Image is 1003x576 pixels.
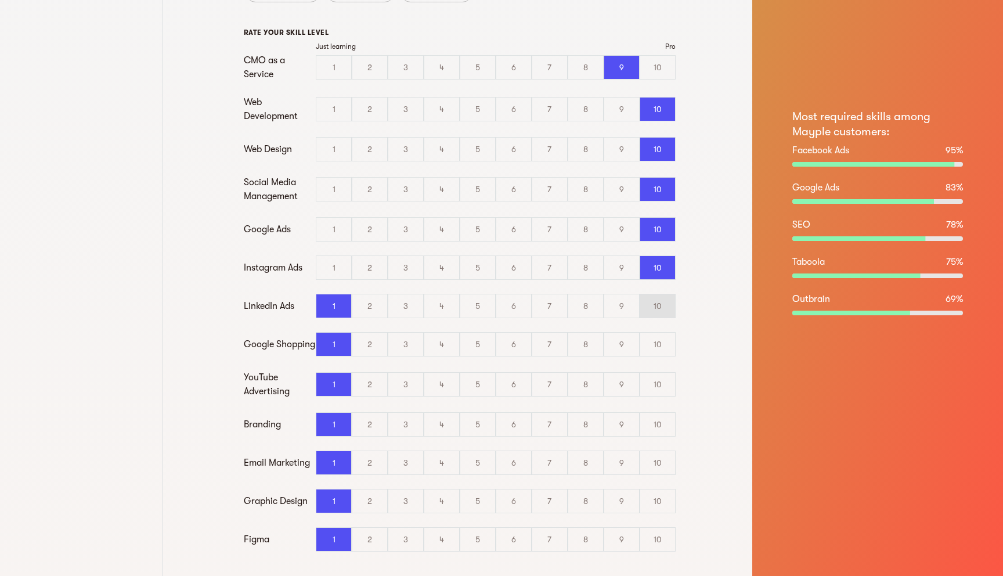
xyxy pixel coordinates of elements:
[424,294,459,318] div: 4
[316,294,351,318] div: 1
[352,489,387,513] div: 2
[568,218,603,241] div: 8
[640,528,675,551] div: 10
[640,178,675,201] div: 10
[496,256,531,279] div: 6
[244,28,329,37] span: RATE YOUR SKILL LEVEL
[424,178,459,201] div: 4
[568,528,603,551] div: 8
[532,413,567,436] div: 7
[604,178,639,201] div: 9
[316,138,351,161] div: 1
[244,299,316,313] p: LinkedIn Ads
[568,98,603,121] div: 8
[665,42,676,51] span: Pro
[532,333,567,356] div: 7
[244,337,316,351] p: Google Shopping
[424,489,459,513] div: 4
[316,333,351,356] div: 1
[946,218,963,232] p: 78 %
[316,98,351,121] div: 1
[792,143,849,157] p: Facebook Ads
[496,489,531,513] div: 6
[496,528,531,551] div: 6
[244,370,316,398] p: YouTube Advertising
[460,528,495,551] div: 5
[388,218,423,241] div: 3
[352,256,387,279] div: 2
[316,373,351,396] div: 1
[388,489,423,513] div: 3
[244,494,316,508] p: Graphic Design
[388,98,423,121] div: 3
[532,294,567,318] div: 7
[460,373,495,396] div: 5
[792,181,839,195] p: Google Ads
[244,261,316,275] p: Instagram Ads
[568,413,603,436] div: 8
[244,532,316,546] p: Figma
[352,218,387,241] div: 2
[316,451,351,474] div: 1
[244,417,316,431] p: Branding
[316,489,351,513] div: 1
[604,138,639,161] div: 9
[532,98,567,121] div: 7
[388,256,423,279] div: 3
[460,489,495,513] div: 5
[532,373,567,396] div: 7
[424,98,459,121] div: 4
[604,489,639,513] div: 9
[640,294,675,318] div: 10
[604,373,639,396] div: 9
[352,138,387,161] div: 2
[460,333,495,356] div: 5
[352,373,387,396] div: 2
[316,256,351,279] div: 1
[388,138,423,161] div: 3
[946,255,963,269] p: 75 %
[568,489,603,513] div: 8
[316,218,351,241] div: 1
[568,451,603,474] div: 8
[496,373,531,396] div: 6
[568,138,603,161] div: 8
[640,451,675,474] div: 10
[388,413,423,436] div: 3
[496,294,531,318] div: 6
[496,218,531,241] div: 6
[604,294,639,318] div: 9
[496,56,531,79] div: 6
[604,413,639,436] div: 9
[244,142,316,156] p: Web Design
[568,294,603,318] div: 8
[792,218,810,232] p: SEO
[388,451,423,474] div: 3
[496,413,531,436] div: 6
[424,333,459,356] div: 4
[568,256,603,279] div: 8
[244,95,316,123] p: Web Development
[388,528,423,551] div: 3
[604,528,639,551] div: 9
[792,255,825,269] p: Taboola
[640,373,675,396] div: 10
[460,451,495,474] div: 5
[424,218,459,241] div: 4
[604,56,639,79] div: 9
[496,451,531,474] div: 6
[568,373,603,396] div: 8
[352,98,387,121] div: 2
[352,178,387,201] div: 2
[352,294,387,318] div: 2
[352,56,387,79] div: 2
[460,98,495,121] div: 5
[568,333,603,356] div: 8
[244,222,316,236] p: Google Ads
[568,178,603,201] div: 8
[424,256,459,279] div: 4
[352,333,387,356] div: 2
[388,294,423,318] div: 3
[640,256,675,279] div: 10
[640,56,675,79] div: 10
